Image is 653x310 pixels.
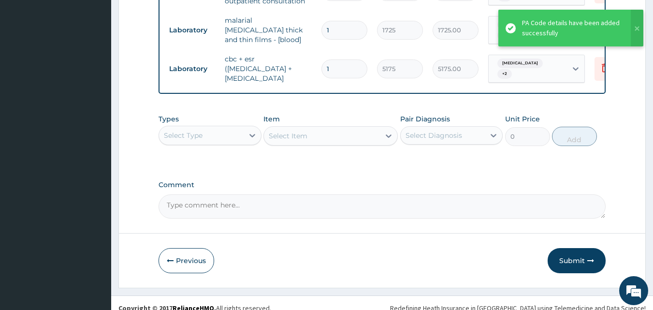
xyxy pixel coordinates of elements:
[50,54,162,67] div: Chat with us now
[220,49,317,88] td: cbc + esr ([MEDICAL_DATA] + [MEDICAL_DATA]
[159,115,179,123] label: Types
[164,131,203,140] div: Select Type
[497,30,512,40] span: + 2
[5,207,184,241] textarea: Type your message and hit 'Enter'
[552,127,597,146] button: Add
[400,114,450,124] label: Pair Diagnosis
[159,181,606,189] label: Comment
[159,5,182,28] div: Minimize live chat window
[497,69,512,79] span: + 2
[497,59,543,68] span: [MEDICAL_DATA]
[56,93,133,191] span: We're online!
[406,131,462,140] div: Select Diagnosis
[548,248,606,273] button: Submit
[505,114,540,124] label: Unit Price
[164,60,220,78] td: Laboratory
[18,48,39,73] img: d_794563401_company_1708531726252_794563401
[220,11,317,49] td: malarial [MEDICAL_DATA] thick and thin films - [blood]
[159,248,214,273] button: Previous
[497,20,543,30] span: [MEDICAL_DATA]
[164,21,220,39] td: Laboratory
[522,18,622,38] div: PA Code details have been added successfully
[263,114,280,124] label: Item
